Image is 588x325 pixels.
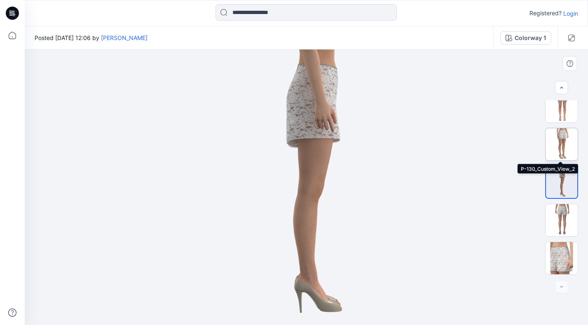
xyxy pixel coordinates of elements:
img: P-130_Custom_View_4 [546,204,578,236]
img: P-130_Custom_View_2 [546,128,578,160]
a: [PERSON_NAME] [101,34,148,41]
span: Posted [DATE] 12:06 by [35,33,148,42]
div: Colorway 1 [515,33,546,42]
img: P-130_Custom_View_5 [546,242,578,274]
button: Colorway 1 [500,31,551,45]
img: eyJhbGciOiJIUzI1NiIsImtpZCI6IjAiLCJzbHQiOiJzZXMiLCJ0eXAiOiJKV1QifQ.eyJkYXRhIjp7InR5cGUiOiJzdG9yYW... [209,49,403,325]
img: P-130_Custom_View_1 [546,90,578,122]
img: P-130_Custom_View_3 [546,167,577,198]
p: Login [563,9,578,18]
p: Registered? [529,8,562,18]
